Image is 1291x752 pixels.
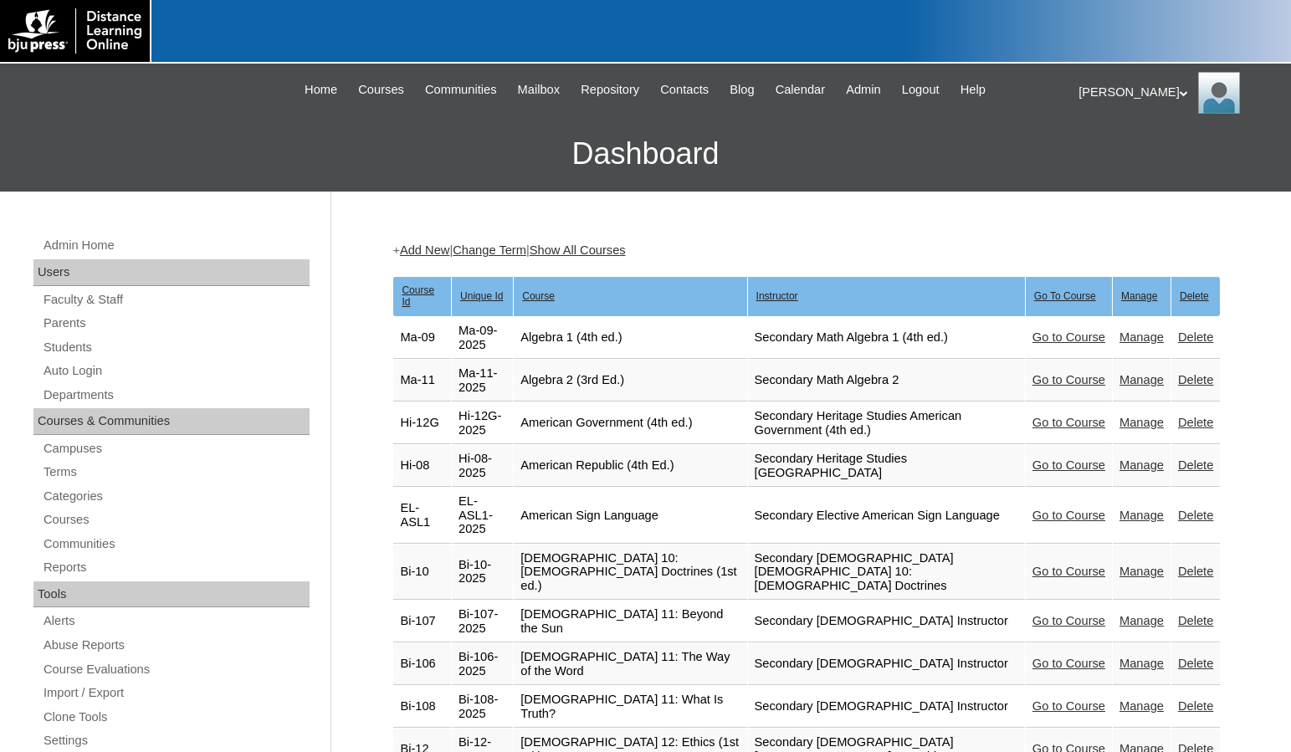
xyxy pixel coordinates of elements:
[572,80,648,100] a: Repository
[8,116,1283,192] h3: Dashboard
[393,317,451,359] td: Ma-09
[1119,330,1164,344] a: Manage
[1178,416,1213,429] a: Delete
[42,509,310,530] a: Courses
[1032,699,1105,713] a: Go to Course
[748,643,1025,685] td: Secondary [DEMOGRAPHIC_DATA] Instructor
[350,80,412,100] a: Courses
[1119,373,1164,386] a: Manage
[453,243,526,257] a: Change Term
[1178,614,1213,627] a: Delete
[42,635,310,656] a: Abuse Reports
[33,408,310,435] div: Courses & Communities
[393,686,451,728] td: Bi-108
[1032,416,1105,429] a: Go to Course
[748,317,1025,359] td: Secondary Math Algebra 1 (4th ed.)
[894,80,948,100] a: Logout
[33,581,310,608] div: Tools
[514,402,746,444] td: American Government (4th ed.)
[42,534,310,555] a: Communities
[1178,458,1213,472] a: Delete
[452,317,513,359] td: Ma-09-2025
[1032,657,1105,670] a: Go to Course
[961,80,986,100] span: Help
[660,80,709,100] span: Contacts
[393,643,451,685] td: Bi-106
[1078,72,1274,114] div: [PERSON_NAME]
[748,360,1025,402] td: Secondary Math Algebra 2
[42,462,310,483] a: Terms
[42,611,310,632] a: Alerts
[42,313,310,334] a: Parents
[452,488,513,544] td: EL-ASL1-2025
[42,707,310,728] a: Clone Tools
[776,80,825,100] span: Calendar
[452,545,513,601] td: Bi-10-2025
[838,80,889,100] a: Admin
[452,643,513,685] td: Bi-106-2025
[393,360,451,402] td: Ma-11
[393,445,451,487] td: Hi-08
[846,80,881,100] span: Admin
[402,284,434,308] u: Course Id
[952,80,994,100] a: Help
[1119,565,1164,578] a: Manage
[393,601,451,642] td: Bi-107
[748,402,1025,444] td: Secondary Heritage Studies American Government (4th ed.)
[748,686,1025,728] td: Secondary [DEMOGRAPHIC_DATA] Instructor
[452,402,513,444] td: Hi-12G-2025
[452,686,513,728] td: Bi-108-2025
[1180,290,1209,302] u: Delete
[767,80,833,100] a: Calendar
[305,80,337,100] span: Home
[393,545,451,601] td: Bi-10
[33,259,310,286] div: Users
[1119,614,1164,627] a: Manage
[514,317,746,359] td: Algebra 1 (4th ed.)
[748,545,1025,601] td: Secondary [DEMOGRAPHIC_DATA] [DEMOGRAPHIC_DATA] 10: [DEMOGRAPHIC_DATA] Doctrines
[1198,72,1240,114] img: Melanie Sevilla
[393,488,451,544] td: EL-ASL1
[514,488,746,544] td: American Sign Language
[425,80,497,100] span: Communities
[748,601,1025,642] td: Secondary [DEMOGRAPHIC_DATA] Instructor
[730,80,754,100] span: Blog
[721,80,762,100] a: Blog
[748,488,1025,544] td: Secondary Elective American Sign Language
[530,243,626,257] a: Show All Courses
[42,361,310,381] a: Auto Login
[1032,373,1105,386] a: Go to Course
[1032,458,1105,472] a: Go to Course
[42,385,310,406] a: Departments
[42,337,310,358] a: Students
[514,545,746,601] td: [DEMOGRAPHIC_DATA] 10: [DEMOGRAPHIC_DATA] Doctrines (1st ed.)
[1178,699,1213,713] a: Delete
[42,289,310,310] a: Faculty & Staff
[1178,509,1213,522] a: Delete
[42,730,310,751] a: Settings
[452,601,513,642] td: Bi-107-2025
[756,290,798,302] u: Instructor
[452,360,513,402] td: Ma-11-2025
[417,80,505,100] a: Communities
[510,80,569,100] a: Mailbox
[902,80,940,100] span: Logout
[1121,290,1157,302] u: Manage
[452,445,513,487] td: Hi-08-2025
[42,438,310,459] a: Campuses
[748,445,1025,487] td: Secondary Heritage Studies [GEOGRAPHIC_DATA]
[1119,699,1164,713] a: Manage
[1032,509,1105,522] a: Go to Course
[652,80,717,100] a: Contacts
[1119,416,1164,429] a: Manage
[1119,509,1164,522] a: Manage
[296,80,346,100] a: Home
[1178,330,1213,344] a: Delete
[393,402,451,444] td: Hi-12G
[392,242,1221,259] div: + | |
[42,486,310,507] a: Categories
[1032,330,1105,344] a: Go to Course
[1178,657,1213,670] a: Delete
[1032,614,1105,627] a: Go to Course
[42,235,310,256] a: Admin Home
